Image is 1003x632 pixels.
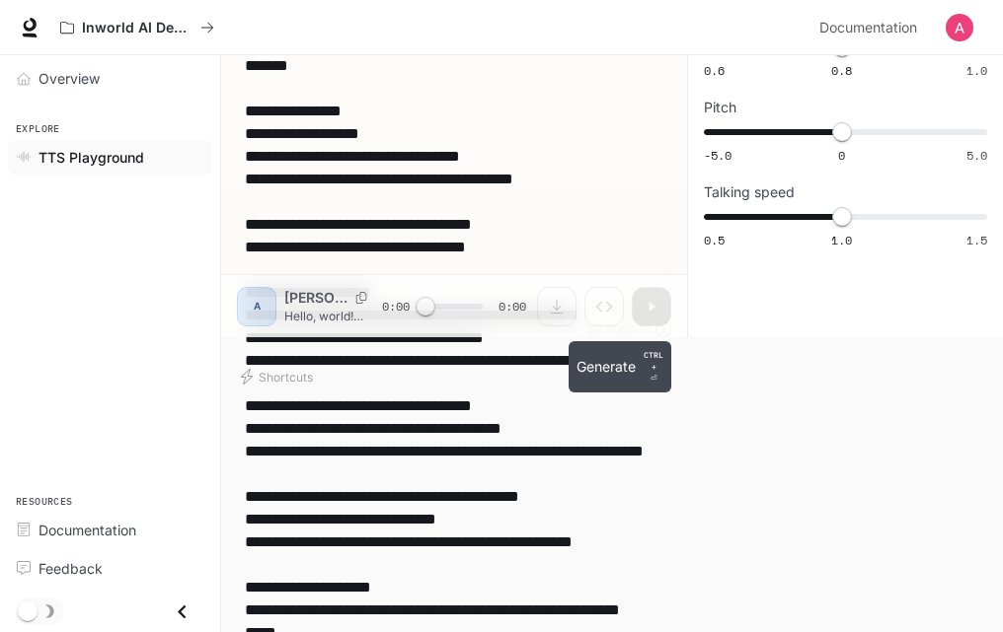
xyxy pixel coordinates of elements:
[838,147,845,164] span: 0
[704,101,736,114] p: Pitch
[644,349,663,385] p: ⏎
[819,16,917,40] span: Documentation
[704,185,795,199] p: Talking speed
[8,61,212,96] a: Overview
[966,62,987,79] span: 1.0
[704,62,725,79] span: 0.6
[704,232,725,248] span: 0.5
[940,8,979,47] button: User avatar
[51,8,223,47] button: All workspaces
[39,147,144,168] span: TTS Playground
[811,8,932,47] a: Documentation
[966,232,987,248] span: 1.5
[946,14,973,41] img: User avatar
[966,147,987,164] span: 5.0
[704,147,732,164] span: -5.0
[82,20,193,36] p: Inworld AI Demos
[644,349,663,373] p: CTRL +
[237,361,321,392] button: Shortcuts
[831,62,852,79] span: 0.8
[569,341,671,392] button: GenerateCTRL +⏎
[39,68,100,89] span: Overview
[831,232,852,248] span: 1.0
[8,140,212,175] a: TTS Playground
